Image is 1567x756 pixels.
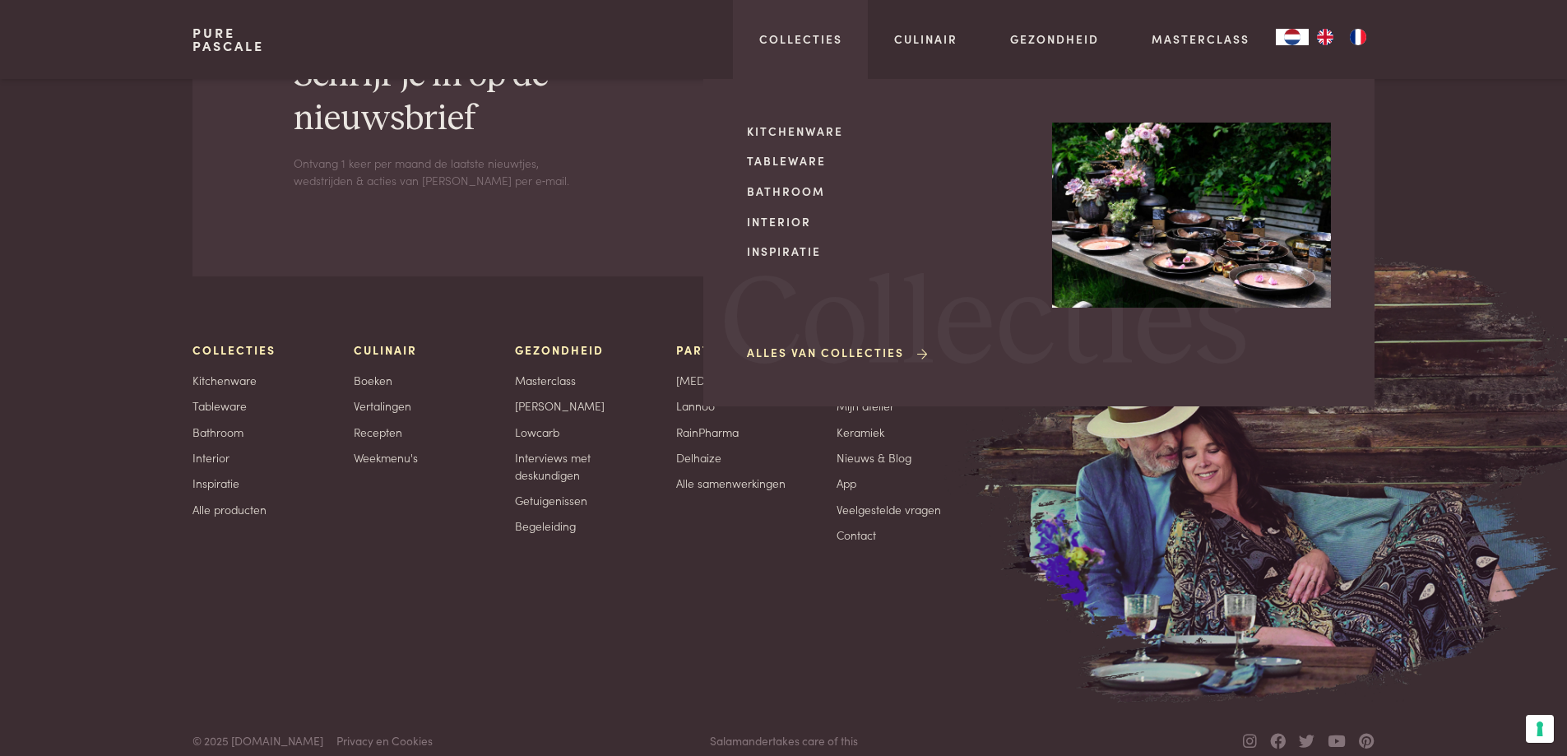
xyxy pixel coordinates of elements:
a: Bathroom [747,183,1026,200]
a: Kitchenware [192,372,257,389]
a: Bathroom [192,424,243,441]
a: Inspiratie [747,243,1026,260]
a: [MEDICAL_DATA] [676,372,765,389]
a: Getuigenissen [515,492,587,509]
aside: Language selected: Nederlands [1276,29,1375,45]
span: © 2025 [DOMAIN_NAME] [192,732,323,749]
a: Tableware [192,397,247,415]
span: takes care of this [710,732,858,749]
span: Partners [676,341,745,359]
a: Salamander [710,732,772,749]
a: Interior [192,449,229,466]
a: Collecties [759,30,842,48]
ul: Language list [1309,29,1375,45]
a: Culinair [894,30,957,48]
a: Alles van Collecties [747,344,930,361]
a: NL [1276,29,1309,45]
a: Contact [837,526,876,544]
a: Weekmenu's [354,449,418,466]
a: Recepten [354,424,402,441]
a: Kitchenware [747,123,1026,140]
a: EN [1309,29,1342,45]
button: Uw voorkeuren voor toestemming voor trackingtechnologieën [1526,715,1554,743]
span: Culinair [354,341,417,359]
a: Gezondheid [1010,30,1099,48]
span: Gezondheid [515,341,604,359]
a: Masterclass [515,372,576,389]
a: Delhaize [676,449,721,466]
a: Boeken [354,372,392,389]
p: Ontvang 1 keer per maand de laatste nieuwtjes, wedstrijden & acties van [PERSON_NAME] per e‑mail. [294,155,573,188]
a: PurePascale [192,26,264,53]
a: Alle samenwerkingen [676,475,786,492]
a: Masterclass [1152,30,1249,48]
a: Lannoo [676,397,715,415]
span: Collecties [192,341,276,359]
span: Collecties [721,262,1249,388]
a: Interviews met deskundigen [515,449,650,483]
a: Alle producten [192,501,267,518]
h2: Schrijf je in op de nieuwsbrief [294,54,670,141]
a: Inspiratie [192,475,239,492]
a: FR [1342,29,1375,45]
a: Nieuws & Blog [837,449,911,466]
a: Lowcarb [515,424,559,441]
a: Interior [747,213,1026,230]
a: Veelgestelde vragen [837,501,941,518]
a: App [837,475,856,492]
a: Vertalingen [354,397,411,415]
a: Tableware [747,152,1026,169]
a: [PERSON_NAME] [515,397,605,415]
a: Privacy en Cookies [336,732,433,749]
a: Keramiek [837,424,884,441]
a: Begeleiding [515,517,576,535]
a: Mijn atelier [837,397,894,415]
div: Language [1276,29,1309,45]
img: Collecties [1052,123,1331,308]
a: RainPharma [676,424,739,441]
